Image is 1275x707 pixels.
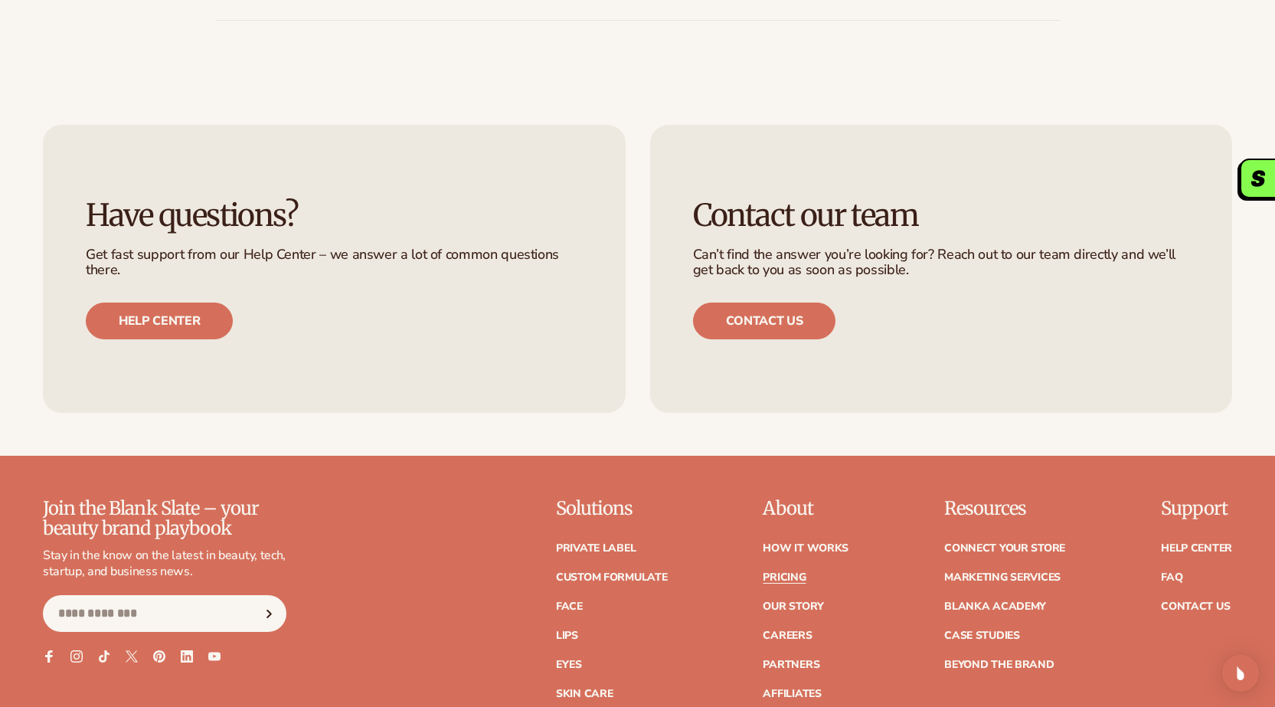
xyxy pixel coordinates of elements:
a: Lips [556,630,578,641]
a: Blanka Academy [944,601,1046,612]
h3: Contact our team [693,198,1190,232]
a: Custom formulate [556,572,668,583]
a: Private label [556,543,636,554]
a: Skin Care [556,689,613,699]
a: Help Center [1161,543,1232,554]
a: Help center [86,303,233,339]
p: Resources [944,499,1065,519]
button: Subscribe [252,595,286,632]
a: How It Works [763,543,848,554]
a: Marketing services [944,572,1061,583]
p: Stay in the know on the latest in beauty, tech, startup, and business news. [43,548,286,580]
p: Get fast support from our Help Center – we answer a lot of common questions there. [86,247,583,278]
a: Case Studies [944,630,1020,641]
p: Support [1161,499,1232,519]
a: Face [556,601,583,612]
a: Eyes [556,660,582,670]
a: Partners [763,660,819,670]
a: FAQ [1161,572,1182,583]
a: Pricing [763,572,806,583]
a: Contact Us [1161,601,1230,612]
p: About [763,499,848,519]
a: Connect your store [944,543,1065,554]
p: Solutions [556,499,668,519]
a: Contact us [693,303,836,339]
a: Careers [763,630,812,641]
p: Can’t find the answer you’re looking for? Reach out to our team directly and we’ll get back to yo... [693,247,1190,278]
a: Beyond the brand [944,660,1054,670]
a: Affiliates [763,689,821,699]
a: Our Story [763,601,823,612]
p: Join the Blank Slate – your beauty brand playbook [43,499,286,539]
h3: Have questions? [86,198,583,232]
div: Open Intercom Messenger [1222,655,1259,692]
